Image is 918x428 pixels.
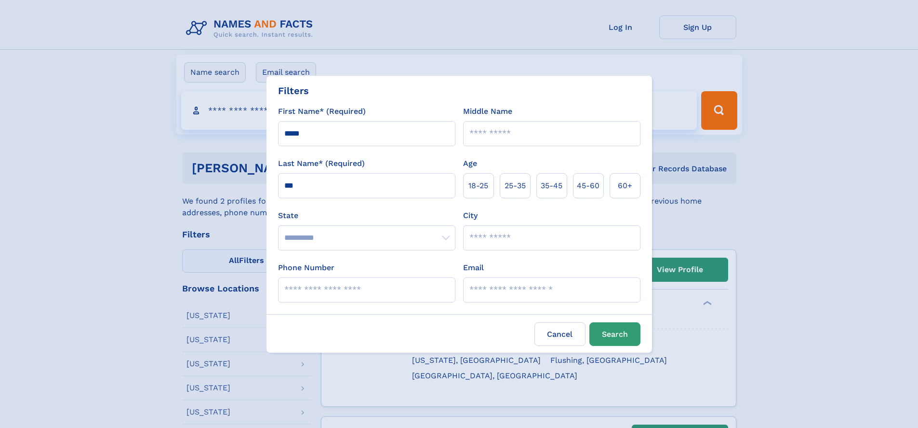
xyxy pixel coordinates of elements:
label: Phone Number [278,262,334,274]
span: 60+ [618,180,632,192]
div: Filters [278,83,309,98]
label: First Name* (Required) [278,106,366,117]
label: City [463,210,478,221]
label: Last Name* (Required) [278,158,365,169]
span: 35‑45 [541,180,562,192]
span: 18‑25 [468,180,488,192]
label: Cancel [534,322,585,346]
span: 25‑35 [505,180,526,192]
label: Age [463,158,477,169]
label: Middle Name [463,106,512,117]
button: Search [589,322,640,346]
label: Email [463,262,484,274]
span: 45‑60 [577,180,599,192]
label: State [278,210,455,221]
